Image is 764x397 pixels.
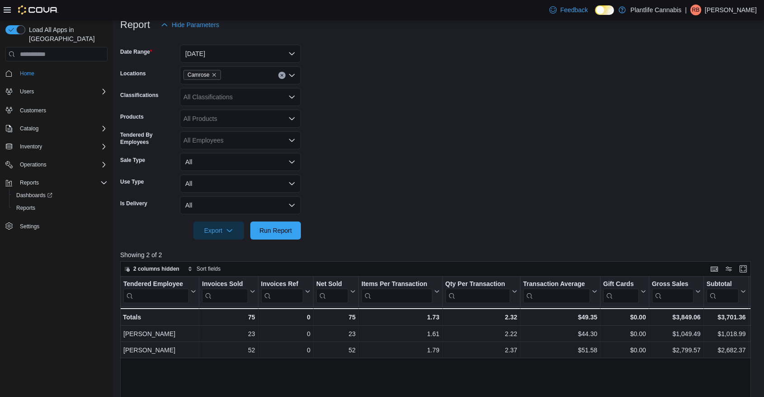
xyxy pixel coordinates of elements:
[121,263,183,274] button: 2 columns hidden
[630,5,681,15] p: Plantlife Cannabis
[120,200,147,207] label: Is Delivery
[25,25,108,43] span: Load All Apps in [GEOGRAPHIC_DATA]
[16,221,43,232] a: Settings
[707,280,739,303] div: Subtotal
[288,93,295,101] button: Open list of options
[690,5,701,15] div: Rae Bater
[123,328,196,339] div: [PERSON_NAME]
[261,280,310,303] button: Invoices Ref
[120,19,150,30] h3: Report
[180,45,301,63] button: [DATE]
[288,72,295,79] button: Open list of options
[603,280,639,303] div: Gift Card Sales
[20,223,39,230] span: Settings
[723,263,734,274] button: Display options
[652,345,701,355] div: $2,799.57
[361,280,432,289] div: Items Per Transaction
[202,280,248,303] div: Invoices Sold
[202,312,255,323] div: 75
[16,68,38,79] a: Home
[20,107,46,114] span: Customers
[16,123,42,134] button: Catalog
[20,70,34,77] span: Home
[652,312,701,323] div: $3,849.06
[261,345,310,355] div: 0
[261,280,303,289] div: Invoices Ref
[316,345,356,355] div: 52
[16,86,108,97] span: Users
[120,92,159,99] label: Classifications
[652,280,694,289] div: Gross Sales
[16,192,52,199] span: Dashboards
[603,328,646,339] div: $0.00
[278,72,286,79] button: Clear input
[261,312,310,323] div: 0
[738,263,749,274] button: Enter fullscreen
[707,280,739,289] div: Subtotal
[16,123,108,134] span: Catalog
[2,85,111,98] button: Users
[2,158,111,171] button: Operations
[133,265,179,272] span: 2 columns hidden
[288,137,295,144] button: Open list of options
[603,345,646,355] div: $0.00
[2,67,111,80] button: Home
[13,203,39,213] a: Reports
[595,5,614,15] input: Dark Mode
[316,280,348,289] div: Net Sold
[692,5,700,15] span: RB
[361,345,440,355] div: 1.79
[120,113,144,120] label: Products
[187,70,210,79] span: Camrose
[13,203,108,213] span: Reports
[288,115,295,122] button: Open list of options
[707,328,746,339] div: $1,018.99
[707,312,746,323] div: $3,701.36
[16,159,50,170] button: Operations
[120,70,146,77] label: Locations
[16,141,46,152] button: Inventory
[2,103,111,116] button: Customers
[193,222,244,240] button: Export
[120,250,757,259] p: Showing 2 of 2
[2,122,111,135] button: Catalog
[197,265,220,272] span: Sort fields
[9,189,111,202] a: Dashboards
[16,86,37,97] button: Users
[16,104,108,115] span: Customers
[120,157,145,164] label: Sale Type
[16,68,108,79] span: Home
[123,312,196,323] div: Totals
[13,190,108,201] span: Dashboards
[261,280,303,303] div: Invoices Ref
[120,178,144,185] label: Use Type
[16,204,35,212] span: Reports
[5,63,108,256] nav: Complex example
[18,5,58,14] img: Cova
[709,263,720,274] button: Keyboard shortcuts
[20,143,42,150] span: Inventory
[652,280,701,303] button: Gross Sales
[445,312,517,323] div: 2.32
[20,161,47,168] span: Operations
[199,222,239,240] span: Export
[523,280,590,289] div: Transaction Average
[16,177,108,188] span: Reports
[707,280,746,303] button: Subtotal
[316,328,356,339] div: 23
[123,280,196,303] button: Tendered Employee
[120,48,152,55] label: Date Range
[523,280,597,303] button: Transaction Average
[202,280,248,289] div: Invoices Sold
[361,280,440,303] button: Items Per Transaction
[523,345,597,355] div: $51.58
[361,312,440,323] div: 1.73
[316,312,356,323] div: 75
[2,140,111,153] button: Inventory
[316,280,356,303] button: Net Sold
[603,280,639,289] div: Gift Cards
[361,328,440,339] div: 1.61
[123,280,189,303] div: Tendered Employee
[120,131,176,146] label: Tendered By Employees
[546,1,591,19] a: Feedback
